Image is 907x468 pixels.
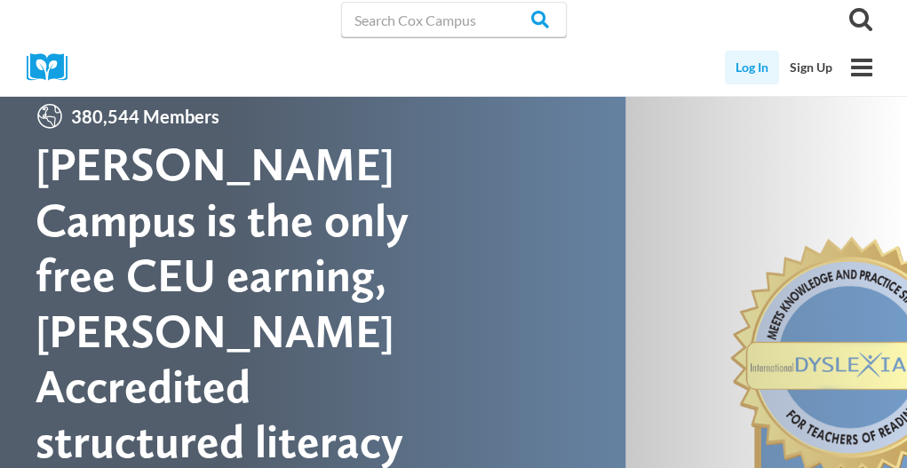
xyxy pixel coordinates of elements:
[725,51,779,84] a: Log In
[843,49,880,86] button: Open menu
[725,51,843,84] nav: Secondary Mobile Navigation
[341,2,567,37] input: Search Cox Campus
[27,53,80,81] img: Cox Campus
[779,51,843,84] a: Sign Up
[64,102,227,131] span: 380,544 Members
